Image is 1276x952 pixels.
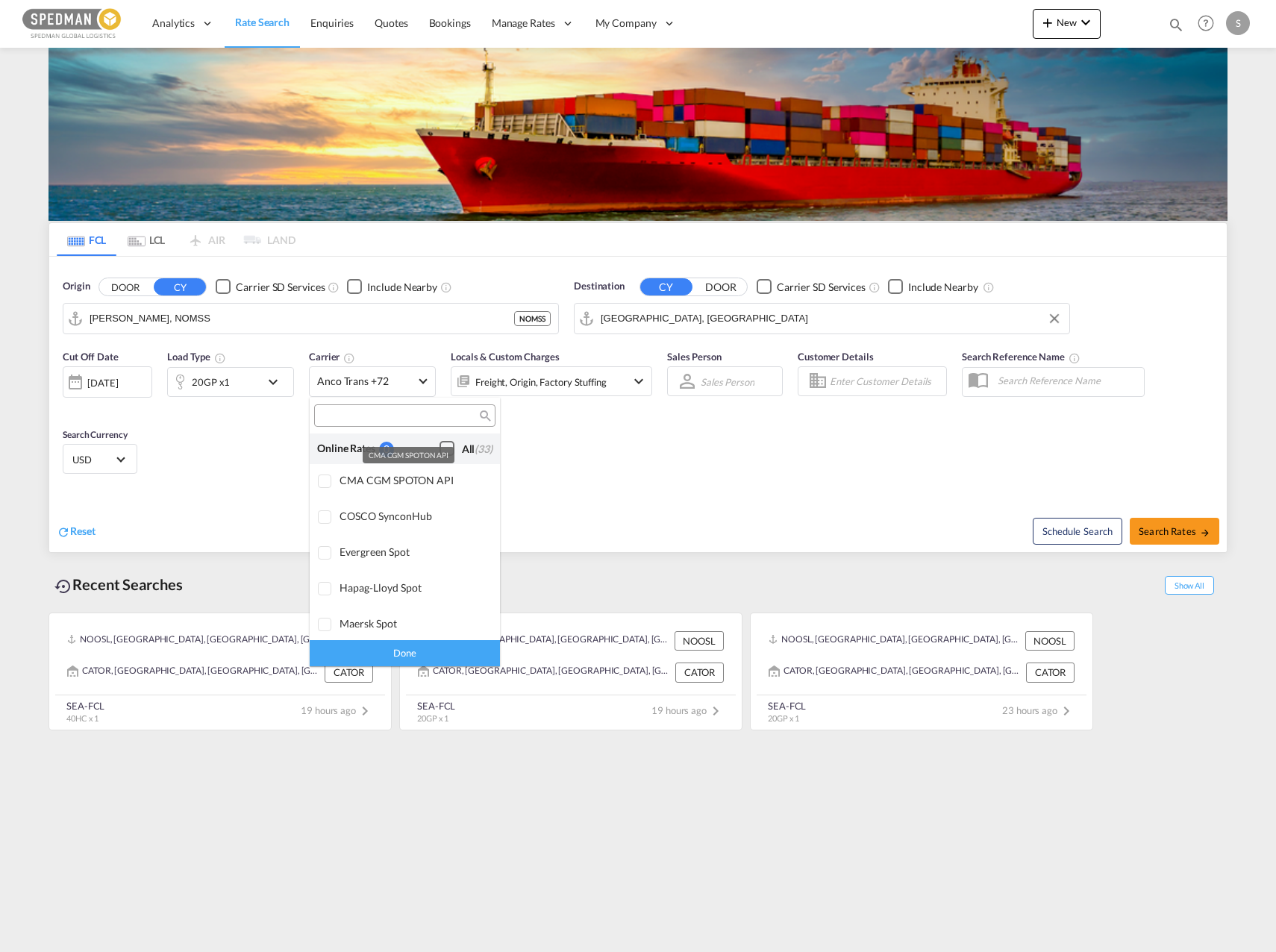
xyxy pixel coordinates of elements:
[462,442,492,457] div: All
[478,410,490,422] md-icon: icon-magnify
[440,441,492,457] md-checkbox: Checkbox No Ink
[379,442,394,457] div: 0
[340,617,488,630] div: Maersk Spot
[340,510,488,522] div: COSCO SynconHub
[340,545,488,558] div: Evergreen Spot
[310,640,500,666] div: Done
[475,442,492,455] span: (33)
[340,581,488,594] div: Hapag-Lloyd Spot
[363,447,454,463] md-tooltip: CMA CGM SPOTON API
[317,441,379,457] div: Online Rates
[340,474,488,486] div: CMA CGM SPOTON API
